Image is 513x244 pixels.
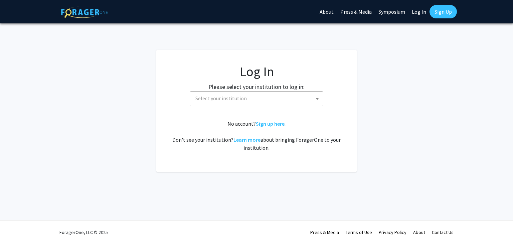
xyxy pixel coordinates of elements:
div: ForagerOne, LLC © 2025 [59,221,108,244]
a: Learn more about bringing ForagerOne to your institution [233,136,261,143]
span: Select your institution [193,92,323,105]
div: No account? . Don't see your institution? about bringing ForagerOne to your institution. [170,120,343,152]
a: Privacy Policy [379,229,406,235]
a: Press & Media [310,229,339,235]
img: ForagerOne Logo [61,6,108,18]
h1: Log In [170,64,343,80]
span: Select your institution [195,95,247,102]
a: About [413,229,425,235]
span: Select your institution [190,91,323,106]
label: Please select your institution to log in: [208,82,305,91]
a: Sign up here [256,120,285,127]
a: Contact Us [432,229,454,235]
a: Terms of Use [346,229,372,235]
a: Sign Up [430,5,457,18]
